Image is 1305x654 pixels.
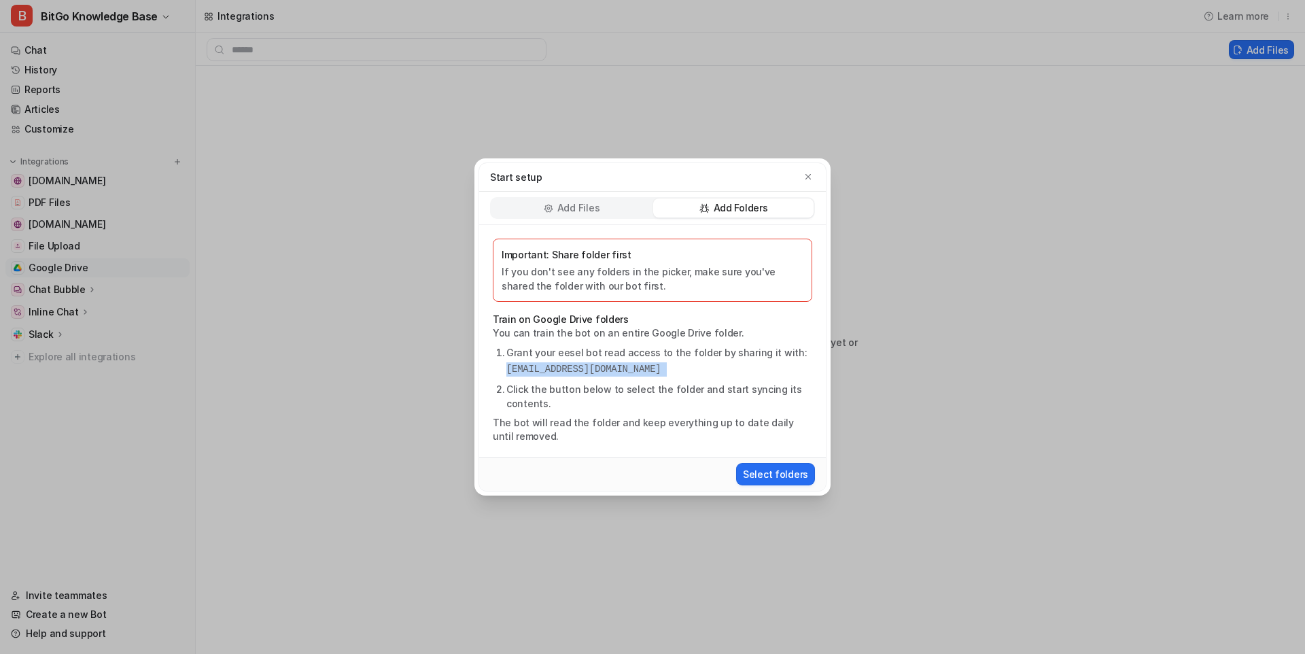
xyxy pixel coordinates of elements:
button: Select folders [736,463,815,485]
p: You can train the bot on an entire Google Drive folder. [493,326,812,340]
pre: [EMAIL_ADDRESS][DOMAIN_NAME] [506,362,812,377]
p: Train on Google Drive folders [493,313,812,326]
p: Start setup [490,170,542,184]
p: The bot will read the folder and keep everything up to date daily until removed. [493,416,812,443]
p: Important: Share folder first [502,247,803,262]
li: Grant your eesel bot read access to the folder by sharing it with: [506,345,812,377]
p: Add Folders [714,201,768,215]
p: If you don't see any folders in the picker, make sure you've shared the folder with our bot first. [502,264,803,293]
li: Click the button below to select the folder and start syncing its contents. [506,382,812,411]
p: Add Files [557,201,599,215]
